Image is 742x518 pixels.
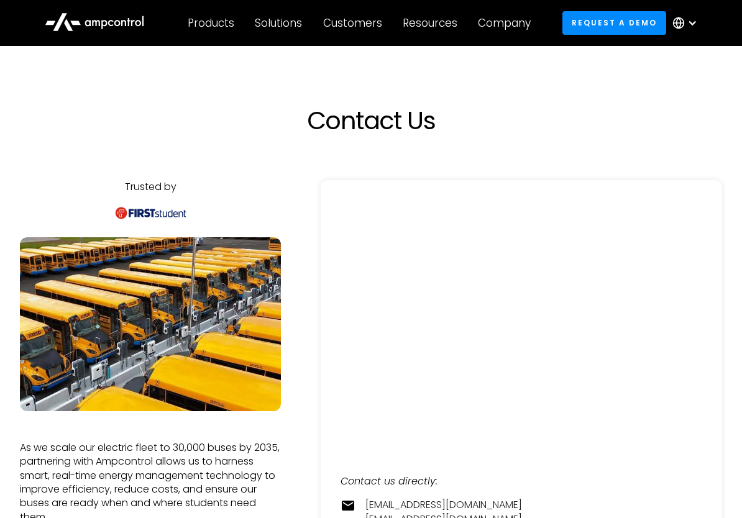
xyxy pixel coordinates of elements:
div: Products [188,16,234,30]
div: Contact us directly: [341,475,702,488]
div: Customers [323,16,382,30]
div: Resources [403,16,457,30]
a: [EMAIL_ADDRESS][DOMAIN_NAME] [365,498,522,512]
iframe: Form 0 [341,200,702,425]
a: Request a demo [562,11,667,34]
div: Company [478,16,531,30]
div: Solutions [255,16,302,30]
h1: Contact Us [98,106,644,135]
